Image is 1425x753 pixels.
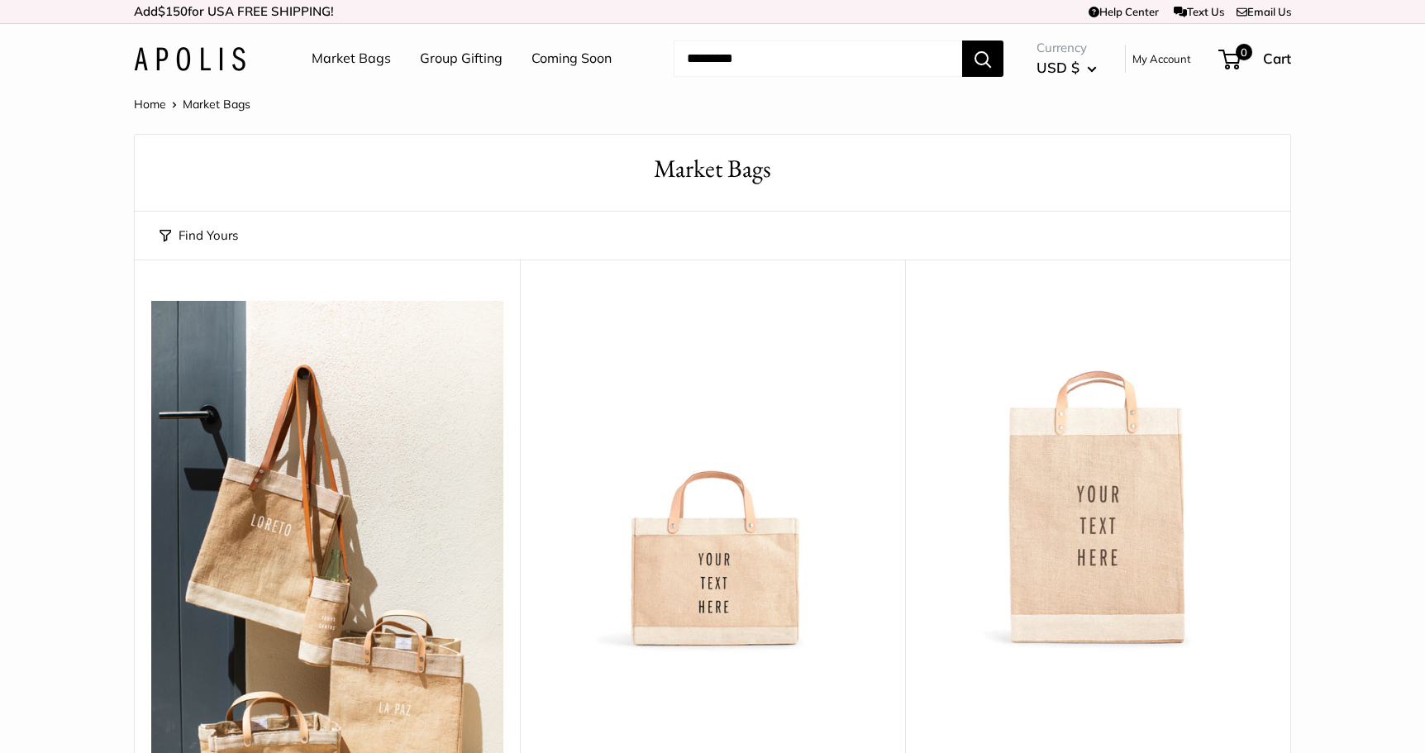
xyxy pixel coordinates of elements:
[134,47,245,71] img: Apolis
[674,41,962,77] input: Search...
[1132,49,1191,69] a: My Account
[134,97,166,112] a: Home
[531,46,612,71] a: Coming Soon
[1237,5,1291,18] a: Email Us
[160,224,238,247] button: Find Yours
[312,46,391,71] a: Market Bags
[420,46,503,71] a: Group Gifting
[922,301,1274,653] img: Market Bag in Natural
[1220,45,1291,72] a: 0 Cart
[1263,50,1291,67] span: Cart
[160,151,1265,187] h1: Market Bags
[183,97,250,112] span: Market Bags
[1236,44,1252,60] span: 0
[962,41,1003,77] button: Search
[536,301,889,653] img: Petite Market Bag in Natural
[1089,5,1159,18] a: Help Center
[922,301,1274,653] a: Market Bag in NaturalMarket Bag in Natural
[134,93,250,115] nav: Breadcrumb
[536,301,889,653] a: Petite Market Bag in Naturaldescription_Effortless style that elevates every moment
[1037,59,1079,76] span: USD $
[1037,55,1097,81] button: USD $
[158,3,188,19] span: $150
[1174,5,1224,18] a: Text Us
[1037,36,1097,60] span: Currency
